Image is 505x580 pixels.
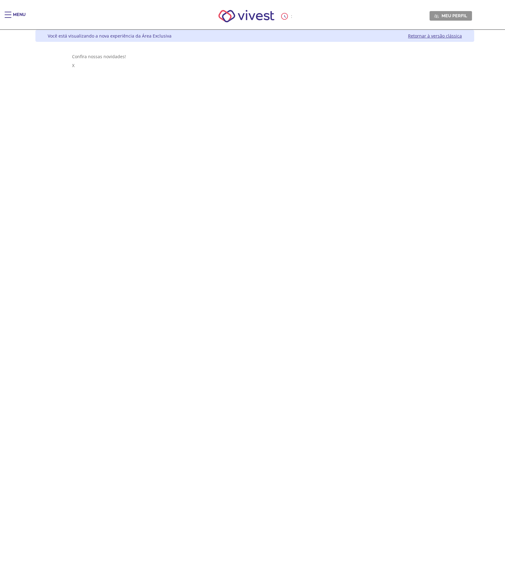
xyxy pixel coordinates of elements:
img: Vivest [212,3,281,29]
a: Retornar à versão clássica [408,33,462,39]
a: Meu perfil [430,11,472,20]
div: : [281,13,293,20]
span: X [72,62,75,68]
img: Meu perfil [434,14,439,18]
div: Vivest [31,30,474,580]
span: Meu perfil [442,13,467,18]
div: Menu [13,12,26,24]
div: Você está visualizando a nova experiência da Área Exclusiva [48,33,172,39]
div: Confira nossas novidades! [72,54,438,59]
